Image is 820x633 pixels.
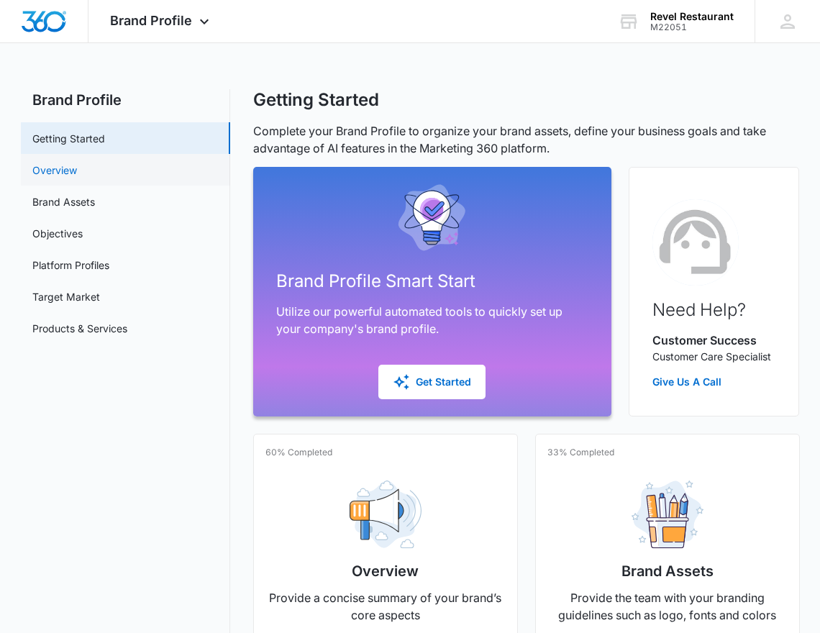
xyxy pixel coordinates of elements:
[32,194,95,209] a: Brand Assets
[110,13,192,28] span: Brand Profile
[652,332,771,349] p: Customer Success
[652,374,771,389] a: Give Us A Call
[265,589,506,624] p: Provide a concise summary of your brand’s core aspects
[32,289,100,304] a: Target Market
[393,373,471,391] div: Get Started
[253,122,800,157] p: Complete your Brand Profile to organize your brand assets, define your business goals and take ad...
[253,89,379,111] h1: Getting Started
[265,446,332,459] p: 60% Completed
[547,589,788,624] p: Provide the team with your branding guidelines such as logo, fonts and colors
[547,446,614,459] p: 33% Completed
[276,268,583,294] h2: Brand Profile Smart Start
[652,199,739,286] img: Customer Success
[650,22,734,32] div: account id
[32,226,83,241] a: Objectives
[32,131,105,146] a: Getting Started
[32,321,127,336] a: Products & Services
[352,560,419,582] h2: Overview
[652,349,771,364] p: Customer Care Specialist
[32,258,109,273] a: Platform Profiles
[650,11,734,22] div: account name
[378,365,486,399] button: Get Started
[21,89,230,111] h2: Brand Profile
[621,560,714,582] h2: Brand Assets
[32,163,77,178] a: Overview
[652,297,771,323] h2: Need Help?
[276,303,583,337] p: Utilize our powerful automated tools to quickly set up your company's brand profile.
